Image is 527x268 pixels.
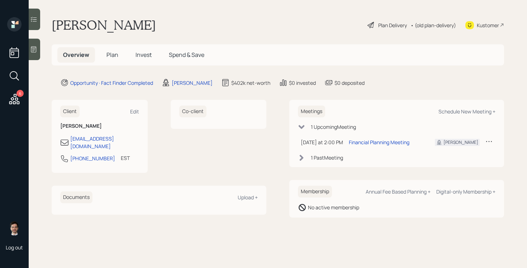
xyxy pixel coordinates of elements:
[231,79,270,87] div: $402k net-worth
[298,106,325,117] h6: Meetings
[308,204,359,211] div: No active membership
[443,139,478,146] div: [PERSON_NAME]
[63,51,89,59] span: Overview
[334,79,365,87] div: $0 deposited
[477,21,499,29] div: Kustomer
[438,108,495,115] div: Schedule New Meeting +
[366,188,431,195] div: Annual Fee Based Planning +
[172,79,213,87] div: [PERSON_NAME]
[238,194,258,201] div: Upload +
[179,106,206,117] h6: Co-client
[60,191,92,203] h6: Documents
[410,21,456,29] div: • (old plan-delivery)
[378,21,407,29] div: Plan Delivery
[169,51,204,59] span: Spend & Save
[52,17,156,33] h1: [PERSON_NAME]
[70,135,139,150] div: [EMAIL_ADDRESS][DOMAIN_NAME]
[60,106,80,117] h6: Client
[311,123,356,131] div: 1 Upcoming Meeting
[136,51,152,59] span: Invest
[298,186,332,198] h6: Membership
[121,154,130,162] div: EST
[436,188,495,195] div: Digital-only Membership +
[6,244,23,251] div: Log out
[70,155,115,162] div: [PHONE_NUMBER]
[349,138,409,146] div: Financial Planning Meeting
[311,154,343,161] div: 1 Past Meeting
[130,108,139,115] div: Edit
[16,90,24,97] div: 6
[106,51,118,59] span: Plan
[289,79,316,87] div: $0 invested
[60,123,139,129] h6: [PERSON_NAME]
[301,138,343,146] div: [DATE] at 2:00 PM
[70,79,153,87] div: Opportunity · Fact Finder Completed
[7,221,22,235] img: jonah-coleman-headshot.png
